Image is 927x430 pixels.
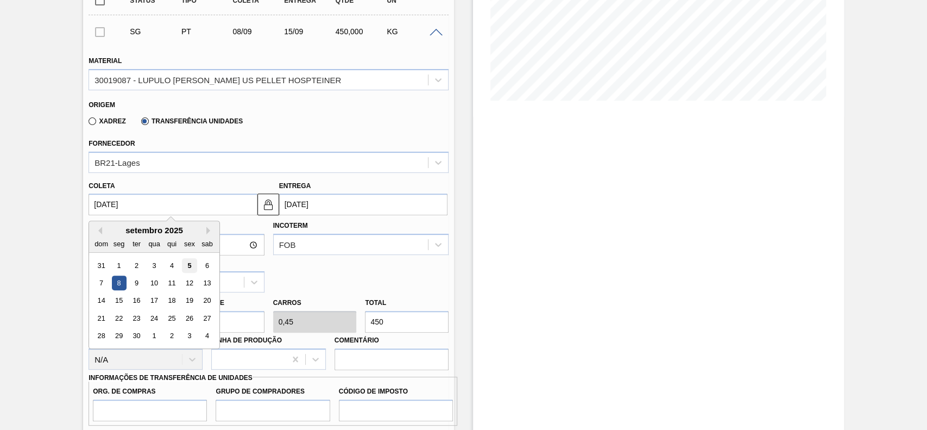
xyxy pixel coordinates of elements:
div: Choose sexta-feira, 3 de outubro de 2025 [182,329,197,344]
div: Choose terça-feira, 9 de setembro de 2025 [129,276,144,290]
div: Choose sábado, 20 de setembro de 2025 [200,294,215,308]
button: Next Month [206,227,214,234]
div: sex [182,236,197,251]
div: Choose terça-feira, 23 de setembro de 2025 [129,311,144,326]
div: Choose quinta-feira, 4 de setembro de 2025 [165,258,179,273]
div: Choose segunda-feira, 29 de setembro de 2025 [112,329,127,344]
div: Choose sábado, 4 de outubro de 2025 [200,329,215,344]
label: Carros [273,299,301,307]
div: 450,000 [333,27,389,36]
div: 08/09/2025 [230,27,286,36]
label: Entrega [279,182,311,190]
label: Linha de Produção [211,336,282,344]
label: Org. de Compras [93,384,207,400]
div: Choose segunda-feira, 22 de setembro de 2025 [112,311,127,326]
div: Choose sexta-feira, 26 de setembro de 2025 [182,311,197,326]
label: Grupo de Compradores [216,384,330,400]
div: Choose terça-feira, 30 de setembro de 2025 [129,329,144,344]
div: Choose sábado, 13 de setembro de 2025 [200,276,215,290]
div: 30019087 - LUPULO [PERSON_NAME] US PELLET HOSPTEINER [94,75,341,84]
label: Material [89,57,122,65]
div: 15/09/2025 [281,27,338,36]
div: qua [147,236,162,251]
label: Hora Entrega [89,218,264,234]
div: Choose quarta-feira, 24 de setembro de 2025 [147,311,162,326]
div: BR21-Lages [94,158,140,167]
button: Previous Month [94,227,102,234]
div: Choose quinta-feira, 2 de outubro de 2025 [165,329,179,344]
div: Sugestão Criada [127,27,184,36]
div: Choose sábado, 27 de setembro de 2025 [200,311,215,326]
div: ter [129,236,144,251]
div: Choose quinta-feira, 18 de setembro de 2025 [165,294,179,308]
div: Choose domingo, 21 de setembro de 2025 [94,311,109,326]
div: Choose domingo, 28 de setembro de 2025 [94,329,109,344]
div: seg [112,236,127,251]
div: dom [94,236,109,251]
label: Informações de Transferência de Unidades [89,374,253,382]
div: Choose domingo, 31 de agosto de 2025 [94,258,109,273]
label: Xadrez [89,117,126,125]
div: Choose segunda-feira, 1 de setembro de 2025 [112,258,127,273]
div: Choose quarta-feira, 10 de setembro de 2025 [147,276,162,290]
div: Choose quarta-feira, 17 de setembro de 2025 [147,294,162,308]
div: setembro 2025 [89,226,219,235]
div: Choose quarta-feira, 1 de outubro de 2025 [147,329,162,344]
div: KG [384,27,440,36]
div: Choose quarta-feira, 3 de setembro de 2025 [147,258,162,273]
div: Choose sexta-feira, 5 de setembro de 2025 [182,258,197,273]
img: locked [262,198,275,211]
div: Choose sexta-feira, 12 de setembro de 2025 [182,276,197,290]
div: Pedido de Transferência [179,27,235,36]
div: qui [165,236,179,251]
input: dd/mm/yyyy [279,194,447,215]
div: FOB [279,240,296,250]
div: Choose terça-feira, 2 de setembro de 2025 [129,258,144,273]
label: Comentário [335,333,449,348]
div: Choose segunda-feira, 8 de setembro de 2025 [112,276,127,290]
label: Código de Imposto [339,384,453,400]
div: Choose sábado, 6 de setembro de 2025 [200,258,215,273]
div: Choose quinta-feira, 25 de setembro de 2025 [165,311,179,326]
div: Choose domingo, 7 de setembro de 2025 [94,276,109,290]
label: Fornecedor [89,140,135,147]
label: Coleta [89,182,115,190]
label: Total [365,299,386,307]
div: month 2025-09 [93,257,216,345]
div: Choose quinta-feira, 11 de setembro de 2025 [165,276,179,290]
div: sab [200,236,215,251]
label: Origem [89,101,115,109]
button: locked [257,194,279,215]
div: Choose terça-feira, 16 de setembro de 2025 [129,294,144,308]
label: Incoterm [273,222,308,229]
div: Choose domingo, 14 de setembro de 2025 [94,294,109,308]
div: Choose sexta-feira, 19 de setembro de 2025 [182,294,197,308]
div: Choose segunda-feira, 15 de setembro de 2025 [112,294,127,308]
input: dd/mm/yyyy [89,194,257,215]
label: Transferência Unidades [141,117,243,125]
